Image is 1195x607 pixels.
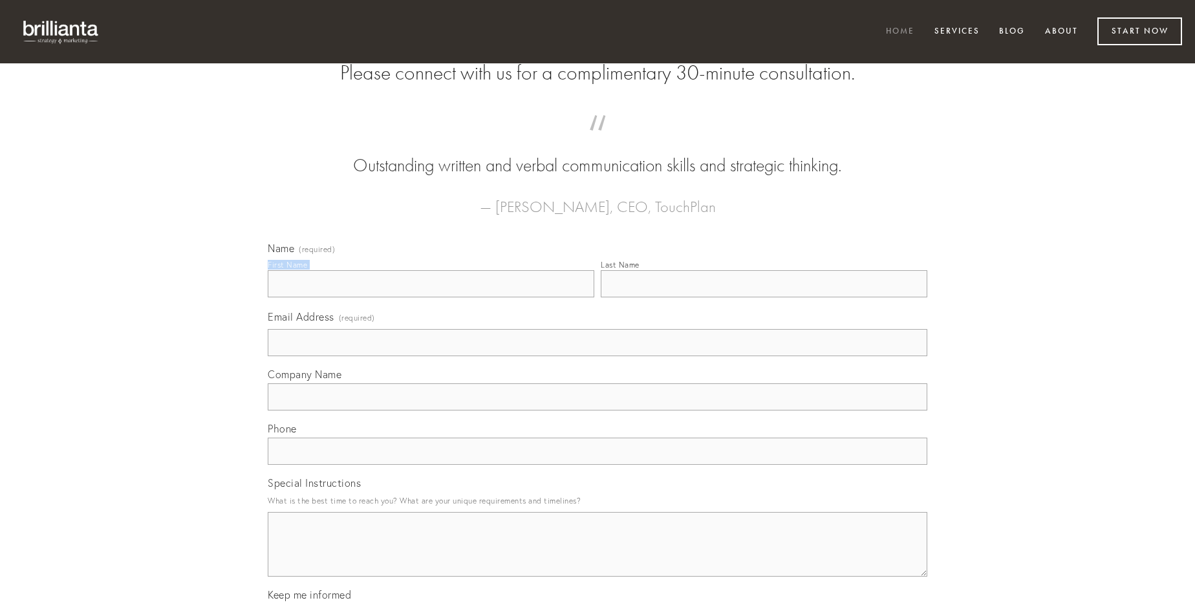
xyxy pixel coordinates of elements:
[991,21,1033,43] a: Blog
[339,309,375,326] span: (required)
[926,21,988,43] a: Services
[288,178,907,220] figcaption: — [PERSON_NAME], CEO, TouchPlan
[268,422,297,435] span: Phone
[268,310,334,323] span: Email Address
[601,260,640,270] div: Last Name
[268,588,351,601] span: Keep me informed
[268,61,927,85] h2: Please connect with us for a complimentary 30-minute consultation.
[268,492,927,509] p: What is the best time to reach you? What are your unique requirements and timelines?
[268,242,294,255] span: Name
[268,476,361,489] span: Special Instructions
[288,128,907,153] span: “
[1037,21,1086,43] a: About
[13,13,110,50] img: brillianta - research, strategy, marketing
[877,21,923,43] a: Home
[268,260,307,270] div: First Name
[1097,17,1182,45] a: Start Now
[288,128,907,178] blockquote: Outstanding written and verbal communication skills and strategic thinking.
[299,246,335,253] span: (required)
[268,368,341,381] span: Company Name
